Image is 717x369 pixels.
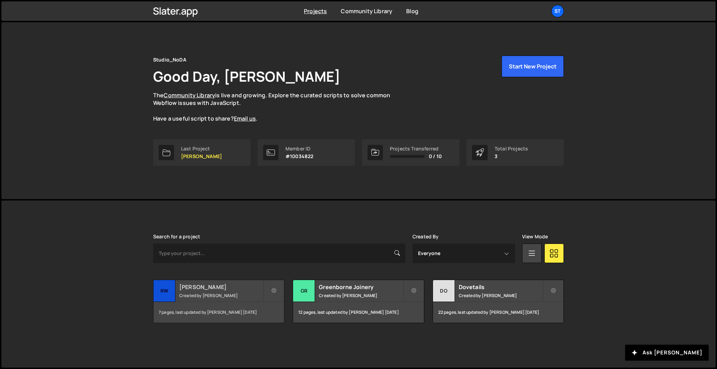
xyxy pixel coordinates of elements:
[153,67,340,86] h1: Good Day, [PERSON_NAME]
[625,345,709,361] button: Ask [PERSON_NAME]
[495,146,528,151] div: Total Projects
[341,7,392,15] a: Community Library
[406,7,418,15] a: Blog
[153,280,175,302] div: RW
[412,234,439,239] label: Created By
[164,91,215,99] a: Community Library
[153,234,200,239] label: Search for a project
[179,283,263,291] h2: [PERSON_NAME]
[153,139,251,166] a: Last Project [PERSON_NAME]
[181,146,222,151] div: Last Project
[153,244,405,263] input: Type your project...
[153,56,186,64] div: Studio_NoDA
[304,7,327,15] a: Projects
[502,56,564,77] button: Start New Project
[433,280,564,323] a: Do Dovetails Created by [PERSON_NAME] 22 pages, last updated by [PERSON_NAME] [DATE]
[319,293,403,298] small: Created by [PERSON_NAME]
[234,115,256,122] a: Email us
[181,154,222,159] p: [PERSON_NAME]
[390,146,442,151] div: Projects Transferred
[153,91,404,123] p: The is live and growing. Explore the curated scripts to solve common Webflow issues with JavaScri...
[459,283,543,291] h2: Dovetails
[153,280,284,323] a: RW [PERSON_NAME] Created by [PERSON_NAME] 7 pages, last updated by [PERSON_NAME] [DATE]
[433,302,564,323] div: 22 pages, last updated by [PERSON_NAME] [DATE]
[551,5,564,17] a: St
[153,302,284,323] div: 7 pages, last updated by [PERSON_NAME] [DATE]
[319,283,403,291] h2: Greenborne Joinery
[522,234,548,239] label: View Mode
[285,154,313,159] p: #10034822
[293,280,424,323] a: Gr Greenborne Joinery Created by [PERSON_NAME] 12 pages, last updated by [PERSON_NAME] [DATE]
[293,302,424,323] div: 12 pages, last updated by [PERSON_NAME] [DATE]
[285,146,313,151] div: Member ID
[179,293,263,298] small: Created by [PERSON_NAME]
[293,280,315,302] div: Gr
[495,154,528,159] p: 3
[433,280,455,302] div: Do
[459,293,543,298] small: Created by [PERSON_NAME]
[429,154,442,159] span: 0 / 10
